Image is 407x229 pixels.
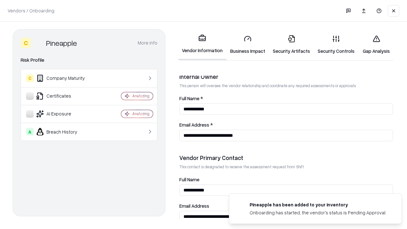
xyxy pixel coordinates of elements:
a: Gap Analysis [358,30,394,59]
a: Vendor Information [178,29,226,60]
button: More info [138,37,157,49]
div: AI Exposure [26,110,102,118]
div: Analyzing [132,93,149,99]
div: Internal Owner [179,73,393,80]
div: Risk Profile [21,56,157,64]
div: Analyzing [132,111,149,116]
div: Onboarding has started, the vendor's status is Pending Approval. [250,209,386,216]
div: Pineapple [46,38,77,48]
div: Pineapple has been added to your inventory [250,201,386,208]
div: Vendor Primary Contact [179,154,393,162]
div: A [26,128,34,135]
div: C [21,38,31,48]
div: Certificates [26,92,102,100]
div: Breach History [26,128,102,135]
p: This contact is designated to receive the assessment request from Shift [179,164,393,170]
div: C [26,74,34,82]
p: Vendors / Onboarding [8,7,54,14]
a: Security Controls [314,30,358,59]
label: Full Name * [179,96,393,101]
a: Business Impact [226,30,269,59]
div: Company Maturity [26,74,102,82]
label: Email Address * [179,122,393,127]
p: This person will oversee the vendor relationship and coordinate any required assessments or appro... [179,83,393,88]
img: pineappleenergy.com [237,201,245,209]
label: Email Address [179,204,393,208]
a: Security Artifacts [269,30,314,59]
label: Full Name [179,177,393,182]
img: Pineapple [33,38,44,48]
